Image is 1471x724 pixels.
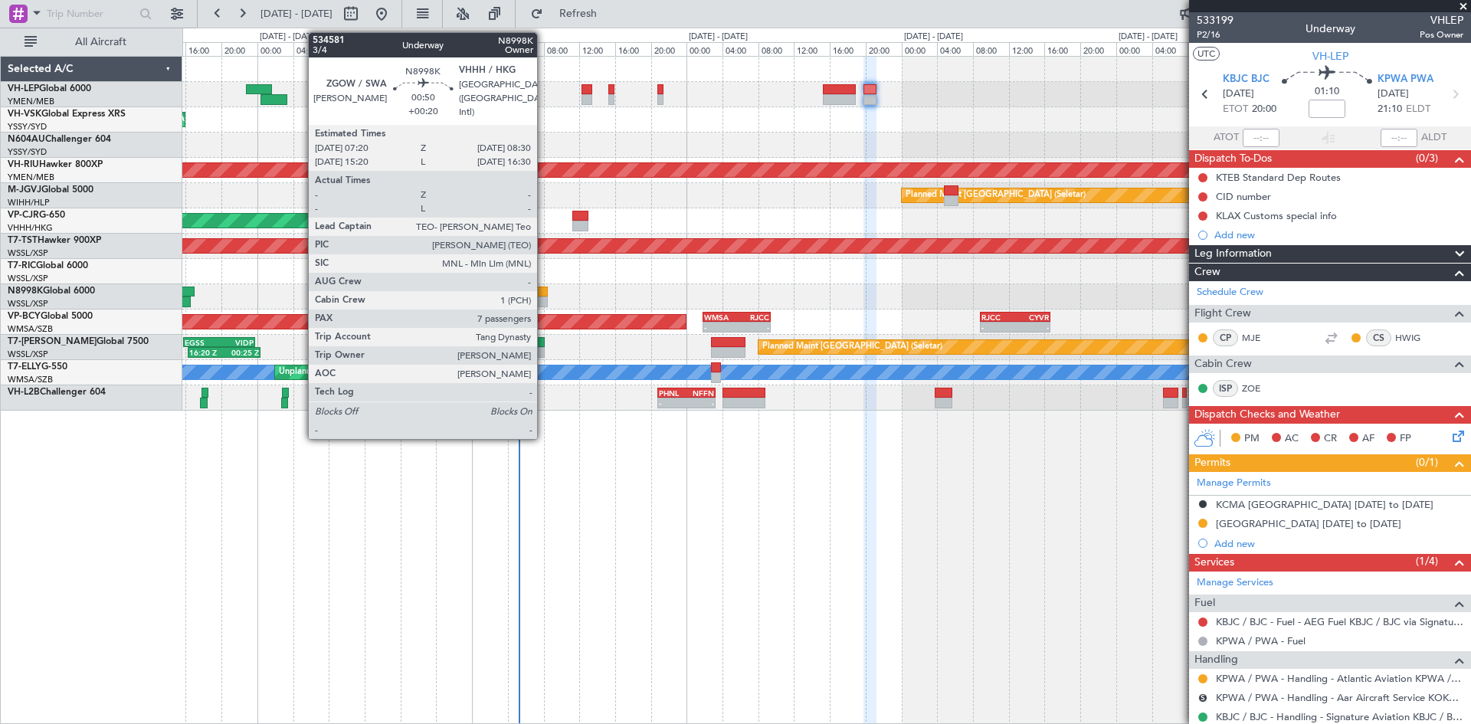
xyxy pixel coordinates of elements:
[1214,537,1463,550] div: Add new
[8,110,41,119] span: VH-VSK
[8,312,93,321] a: VP-BCYGlobal 5000
[8,261,36,270] span: T7-RIC
[189,348,224,357] div: 16:20 Z
[1213,380,1238,397] div: ISP
[1194,305,1251,323] span: Flight Crew
[8,337,149,346] a: T7-[PERSON_NAME]Global 7500
[523,2,615,26] button: Refresh
[1152,42,1188,56] div: 04:00
[722,42,758,56] div: 04:00
[1306,21,1355,37] div: Underway
[1194,651,1238,669] span: Handling
[436,42,472,56] div: 20:00
[758,42,794,56] div: 08:00
[1285,431,1299,447] span: AC
[365,42,401,56] div: 12:00
[1420,28,1463,41] span: Pos Owner
[1395,331,1430,345] a: HWIG
[1015,323,1049,332] div: -
[686,388,714,398] div: NFFN
[8,323,53,335] a: WMSA/SZB
[1216,634,1306,647] a: KPWA / PWA - Fuel
[1243,129,1279,147] input: --:--
[1406,102,1430,117] span: ELDT
[981,323,1015,332] div: -
[8,337,97,346] span: T7-[PERSON_NAME]
[1197,575,1273,591] a: Manage Services
[762,336,942,359] div: Planned Maint [GEOGRAPHIC_DATA] (Seletar)
[1216,672,1463,685] a: KPWA / PWA - Handling - Atlantic Aviation KPWA / PWA
[659,388,686,398] div: PHNL
[1194,245,1272,263] span: Leg Information
[686,398,714,408] div: -
[8,236,101,245] a: T7-TSTHawker 900XP
[1216,615,1463,628] a: KBJC / BJC - Fuel - AEG Fuel KBJC / BJC via Signature (EJ Asia Only)
[937,42,973,56] div: 04:00
[1378,87,1409,102] span: [DATE]
[474,31,533,44] div: [DATE] - [DATE]
[8,374,53,385] a: WMSA/SZB
[1216,209,1337,222] div: KLAX Customs special info
[1194,264,1220,281] span: Crew
[1378,102,1402,117] span: 21:10
[8,349,48,360] a: WSSL/XSP
[615,42,651,56] div: 16:00
[794,42,830,56] div: 12:00
[1366,329,1391,346] div: CS
[8,185,93,195] a: M-JGVJGlobal 5000
[8,211,39,220] span: VP-CJR
[659,398,686,408] div: -
[47,2,135,25] input: Trip Number
[8,197,50,208] a: WIHH/HLP
[1009,42,1045,56] div: 12:00
[185,338,219,347] div: EGSS
[8,287,95,296] a: N8998KGlobal 6000
[1214,228,1463,241] div: Add new
[260,31,319,44] div: [DATE] - [DATE]
[1188,42,1224,56] div: 08:00
[1421,130,1446,146] span: ALDT
[689,31,748,44] div: [DATE] - [DATE]
[704,323,737,332] div: -
[704,313,737,322] div: WMSA
[736,323,769,332] div: -
[260,7,333,21] span: [DATE] - [DATE]
[1362,431,1374,447] span: AF
[1216,691,1463,704] a: KPWA / PWA - Handling - Aar Aircraft Service KOKC / OKC
[1223,87,1254,102] span: [DATE]
[219,338,254,347] div: VIDP
[8,84,39,93] span: VH-LEP
[1216,517,1401,530] div: [GEOGRAPHIC_DATA] [DATE] to [DATE]
[293,42,329,56] div: 04:00
[904,31,963,44] div: [DATE] - [DATE]
[8,298,48,310] a: WSSL/XSP
[1315,84,1339,100] span: 01:10
[1400,431,1411,447] span: FP
[830,42,866,56] div: 16:00
[1216,171,1341,184] div: KTEB Standard Dep Routes
[8,121,47,133] a: YSSY/SYD
[401,42,437,56] div: 16:00
[1194,595,1215,612] span: Fuel
[257,42,293,56] div: 00:00
[866,42,902,56] div: 20:00
[1194,454,1230,472] span: Permits
[17,30,166,54] button: All Aircraft
[8,388,106,397] a: VH-L2BChallenger 604
[8,135,45,144] span: N604AU
[8,185,41,195] span: M-JGVJ
[1015,313,1049,322] div: CYVR
[1197,476,1271,491] a: Manage Permits
[8,236,38,245] span: T7-TST
[1044,42,1080,56] div: 16:00
[973,42,1009,56] div: 08:00
[1216,710,1463,723] a: KBJC / BJC - Handling - Signature Aviation KBJC / BJC
[546,8,611,19] span: Refresh
[224,348,259,357] div: 00:25 Z
[8,362,41,372] span: T7-ELLY
[8,222,53,234] a: VHHH/HKG
[579,42,615,56] div: 12:00
[1214,130,1239,146] span: ATOT
[981,313,1015,322] div: RJCC
[8,362,67,372] a: T7-ELLYG-550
